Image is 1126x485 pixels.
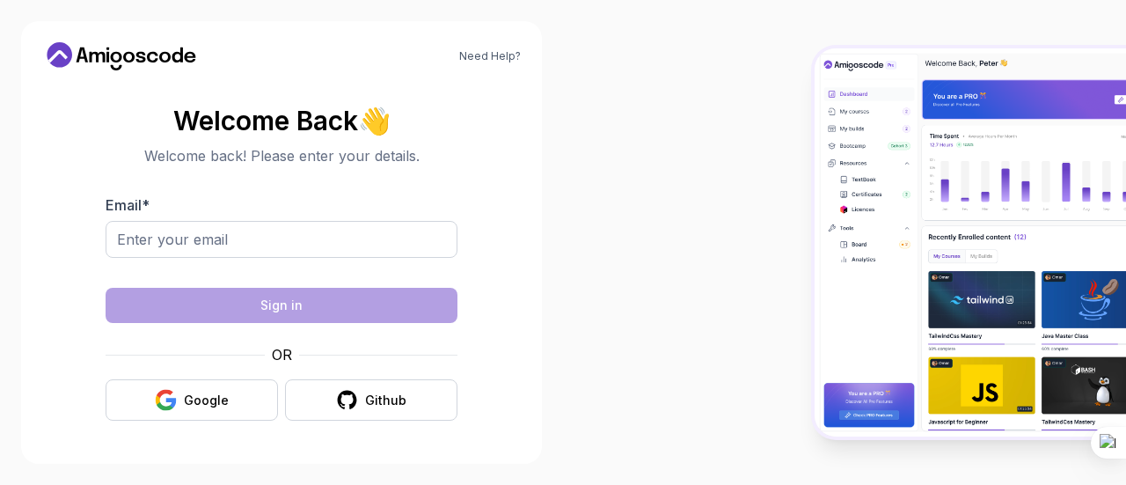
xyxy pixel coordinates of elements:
[106,196,150,214] label: Email *
[285,379,457,421] button: Github
[815,48,1126,437] img: Amigoscode Dashboard
[106,107,457,135] h2: Welcome Back
[42,42,201,70] a: Home link
[106,221,457,258] input: Enter your email
[357,106,391,136] span: 👋
[106,145,457,166] p: Welcome back! Please enter your details.
[184,392,229,409] div: Google
[106,288,457,323] button: Sign in
[365,392,406,409] div: Github
[272,344,292,365] p: OR
[106,379,278,421] button: Google
[260,297,303,314] div: Sign in
[459,49,521,63] a: Need Help?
